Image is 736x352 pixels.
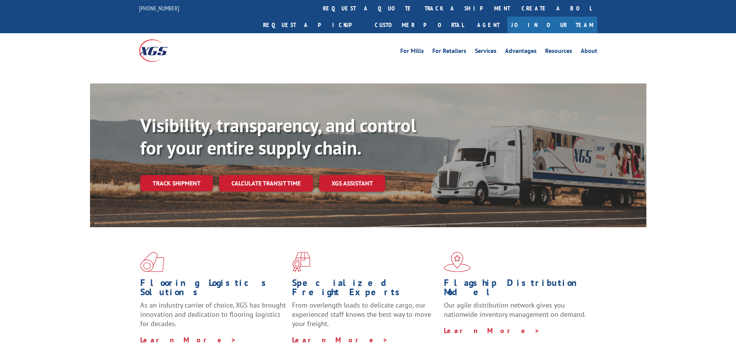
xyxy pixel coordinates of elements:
[319,175,385,192] a: XGS ASSISTANT
[257,17,369,33] a: Request a pickup
[545,48,572,56] a: Resources
[507,17,597,33] a: Join Our Team
[292,252,310,272] img: xgs-icon-focused-on-flooring-red
[469,17,507,33] a: Agent
[139,4,179,12] a: [PHONE_NUMBER]
[219,175,313,192] a: Calculate transit time
[140,175,213,191] a: Track shipment
[140,335,236,344] a: Learn More >
[292,335,388,344] a: Learn More >
[505,48,537,56] a: Advantages
[292,278,438,301] h1: Specialized Freight Experts
[292,301,438,335] p: From overlength loads to delicate cargo, our experienced staff knows the best way to move your fr...
[400,48,424,56] a: For Mills
[140,278,286,301] h1: Flooring Logistics Solutions
[369,17,469,33] a: Customer Portal
[140,252,164,272] img: xgs-icon-total-supply-chain-intelligence-red
[432,48,466,56] a: For Retailers
[140,301,286,328] span: As an industry carrier of choice, XGS has brought innovation and dedication to flooring logistics...
[444,252,471,272] img: xgs-icon-flagship-distribution-model-red
[444,278,590,301] h1: Flagship Distribution Model
[444,326,540,335] a: Learn More >
[475,48,496,56] a: Services
[581,48,597,56] a: About
[140,113,416,160] b: Visibility, transparency, and control for your entire supply chain.
[444,301,586,319] span: Our agile distribution network gives you nationwide inventory management on demand.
